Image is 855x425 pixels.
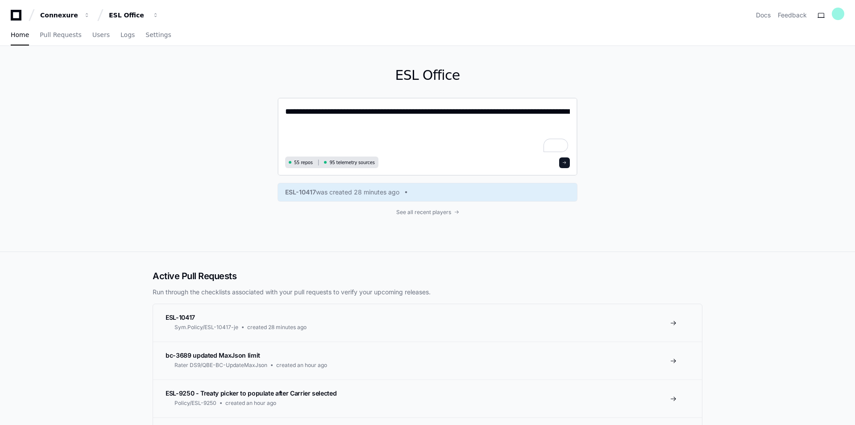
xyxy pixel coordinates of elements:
[316,188,399,197] span: was created 28 minutes ago
[756,11,771,20] a: Docs
[166,314,195,321] span: ESL-10417
[92,25,110,45] a: Users
[40,32,81,37] span: Pull Requests
[153,342,702,380] a: bc-3689 updated MaxJson limitRater DS9/QBE-BC-UpdateMaxJsoncreated an hour ago
[11,25,29,45] a: Home
[285,105,570,154] textarea: To enrich screen reader interactions, please activate Accessibility in Grammarly extension settings
[225,400,276,407] span: created an hour ago
[92,32,110,37] span: Users
[153,288,702,297] p: Run through the checklists associated with your pull requests to verify your upcoming releases.
[120,25,135,45] a: Logs
[278,67,577,83] h1: ESL Office
[145,32,171,37] span: Settings
[153,270,702,282] h2: Active Pull Requests
[153,380,702,417] a: ESL-9250 - Treaty picker to populate after Carrier selectedPolicy/ESL-9250created an hour ago
[37,7,94,23] button: Connexure
[120,32,135,37] span: Logs
[11,32,29,37] span: Home
[276,362,327,369] span: created an hour ago
[396,209,451,216] span: See all recent players
[105,7,162,23] button: ESL Office
[247,324,307,331] span: created 28 minutes ago
[329,159,374,166] span: 95 telemetry sources
[285,188,316,197] span: ESL-10417
[174,324,238,331] span: Sym.Policy/ESL-10417-je
[166,351,260,359] span: bc-3689 updated MaxJson limit
[278,209,577,216] a: See all recent players
[778,11,807,20] button: Feedback
[153,304,702,342] a: ESL-10417Sym.Policy/ESL-10417-jecreated 28 minutes ago
[294,159,313,166] span: 55 repos
[174,400,216,407] span: Policy/ESL-9250
[109,11,147,20] div: ESL Office
[174,362,267,369] span: Rater DS9/QBE-BC-UpdateMaxJson
[166,389,336,397] span: ESL-9250 - Treaty picker to populate after Carrier selected
[40,25,81,45] a: Pull Requests
[145,25,171,45] a: Settings
[40,11,79,20] div: Connexure
[285,188,570,197] a: ESL-10417was created 28 minutes ago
